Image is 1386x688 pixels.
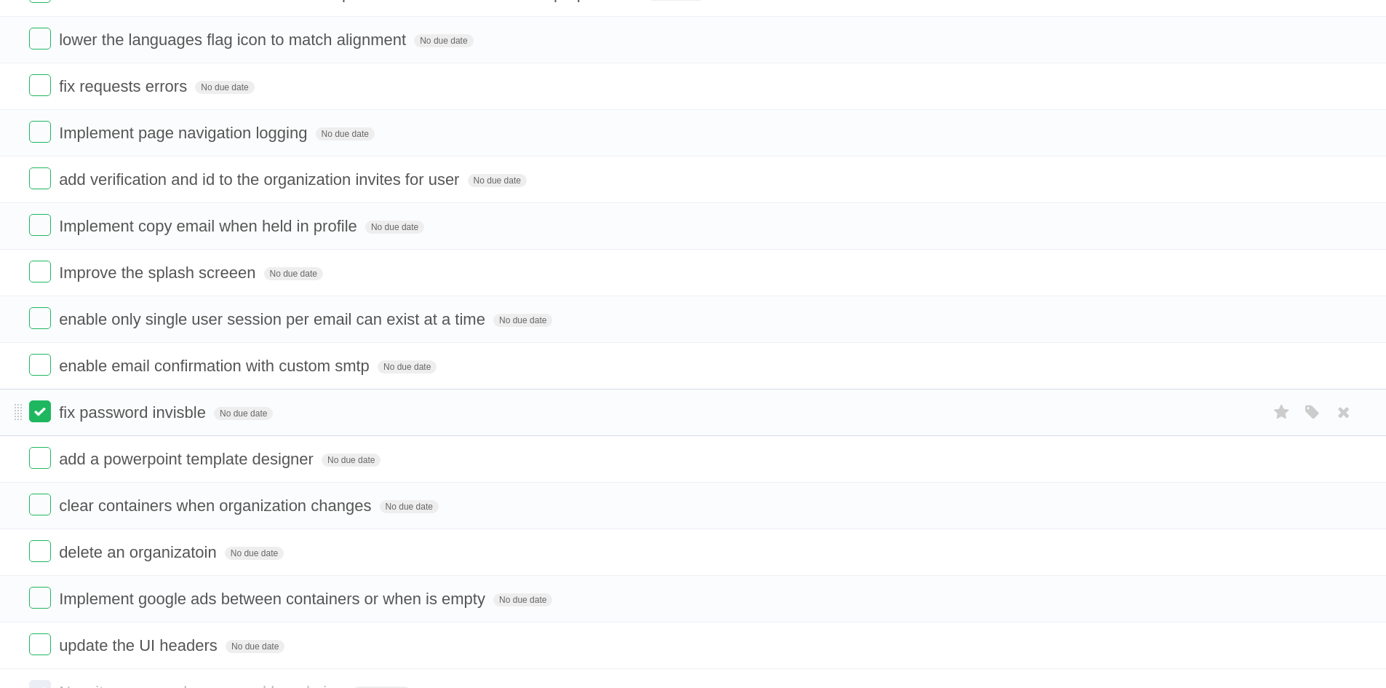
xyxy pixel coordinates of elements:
[59,124,311,142] span: Implement page navigation logging
[29,261,51,282] label: Done
[59,310,489,328] span: enable only single user session per email can exist at a time
[316,127,375,141] span: No due date
[59,357,373,375] span: enable email confirmation with custom smtp
[225,547,284,560] span: No due date
[493,314,552,327] span: No due date
[59,636,221,655] span: update the UI headers
[29,540,51,562] label: Done
[29,354,51,376] label: Done
[29,121,51,143] label: Done
[59,170,463,189] span: add verification and id to the organization invites for user
[29,447,51,469] label: Done
[1268,400,1296,424] label: Star task
[59,217,361,235] span: Implement copy email when held in profile
[29,494,51,515] label: Done
[195,81,254,94] span: No due date
[414,34,473,47] span: No due date
[214,407,273,420] span: No due date
[59,590,489,608] span: Implement google ads between containers or when is empty
[59,264,259,282] span: Improve the splash screeen
[59,543,220,561] span: delete an organizatoin
[29,167,51,189] label: Done
[59,403,210,422] span: fix password invisble
[29,74,51,96] label: Done
[365,221,424,234] span: No due date
[59,497,375,515] span: clear containers when organization changes
[29,214,51,236] label: Done
[264,267,323,280] span: No due date
[378,360,437,373] span: No due date
[29,633,51,655] label: Done
[29,307,51,329] label: Done
[29,587,51,609] label: Done
[59,450,317,468] span: add a powerpoint template designer
[29,400,51,422] label: Done
[59,77,191,95] span: fix requests errors
[226,640,284,653] span: No due date
[380,500,439,513] span: No due date
[468,174,527,187] span: No due date
[29,28,51,50] label: Done
[322,454,381,467] span: No due date
[493,593,552,606] span: No due date
[59,31,410,49] span: lower the languages flag icon to match alignment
